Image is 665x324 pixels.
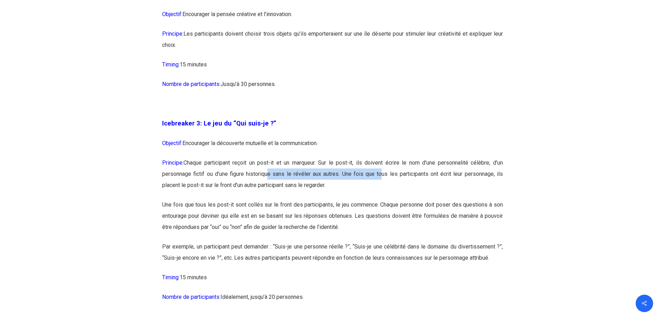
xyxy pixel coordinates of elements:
[162,11,182,17] span: Objectif:
[162,9,503,28] p: Encourager la pensée créative et l’innovation.
[162,61,180,68] span: Timing:
[162,274,180,281] span: Timing:
[162,159,183,166] span: Principe:
[162,138,503,157] p: Encourager la découverte mutuelle et la communication.
[162,140,182,146] span: Objectif:
[162,30,183,37] span: Principe:
[162,81,221,87] span: Nombre de participants:
[162,157,503,199] p: Chaque participant reçoit un post-it et un marqueur. Sur le post-it, ils doivent écrire le nom d’...
[162,28,503,59] p: Les participants doivent choisir trois objets qu’ils emporteraient sur une île déserte pour stimu...
[162,199,503,241] p: Une fois que tous les post-it sont collés sur le front des participants, le jeu commence. Chaque ...
[162,120,276,127] span: Icebreaker 3: Le jeu du “Qui suis-je ?”
[162,294,221,300] span: Nombre de participants:
[162,59,503,79] p: 15 minutes
[162,291,503,311] p: Idéalement, jusqu’à 20 personnes.
[162,241,503,272] p: Par exemple, un participant peut demander : “Suis-je une personne réelle ?”, “Suis-je une célébri...
[162,79,503,98] p: Jusqu’à 30 personnes.
[162,272,503,291] p: 15 minutes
